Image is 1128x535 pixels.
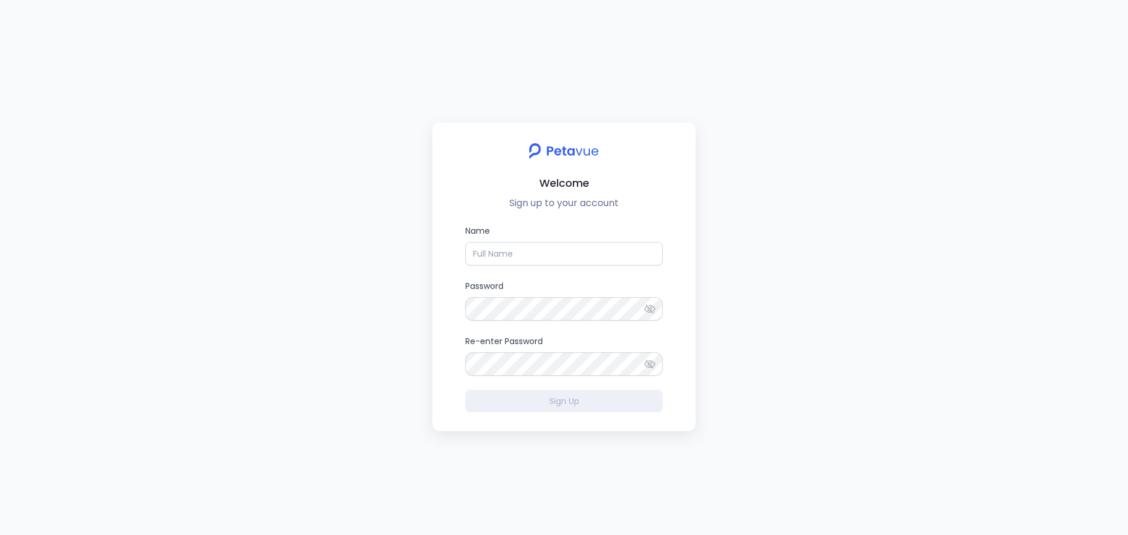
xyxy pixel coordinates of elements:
button: Sign Up [465,390,663,412]
label: Re-enter Password [465,335,663,376]
label: Name [465,224,663,265]
input: Password [465,297,663,321]
input: Name [465,242,663,265]
label: Password [465,280,663,321]
input: Re-enter Password [465,352,663,376]
img: petavue logo [521,137,606,165]
p: Sign up to your account [442,196,686,210]
h2: Welcome [442,174,686,191]
span: Sign Up [549,395,579,407]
